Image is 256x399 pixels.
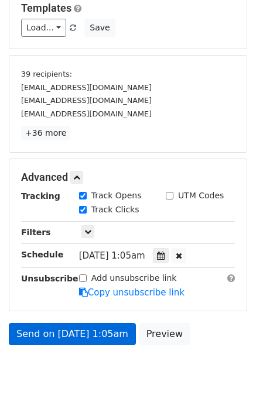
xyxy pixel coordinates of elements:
a: +36 more [21,126,70,140]
label: Track Opens [91,190,142,202]
label: UTM Codes [178,190,224,202]
small: [EMAIL_ADDRESS][DOMAIN_NAME] [21,96,152,105]
a: Copy unsubscribe link [79,287,185,298]
span: [DATE] 1:05am [79,250,145,261]
button: Save [84,19,115,37]
iframe: Chat Widget [197,343,256,399]
h5: Advanced [21,171,235,184]
a: Templates [21,2,71,14]
label: Add unsubscribe link [91,272,177,284]
strong: Unsubscribe [21,274,78,283]
small: 39 recipients: [21,70,72,78]
strong: Tracking [21,191,60,201]
label: Track Clicks [91,204,139,216]
strong: Filters [21,228,51,237]
a: Preview [139,323,190,345]
strong: Schedule [21,250,63,259]
small: [EMAIL_ADDRESS][DOMAIN_NAME] [21,83,152,92]
small: [EMAIL_ADDRESS][DOMAIN_NAME] [21,109,152,118]
a: Send on [DATE] 1:05am [9,323,136,345]
a: Load... [21,19,66,37]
